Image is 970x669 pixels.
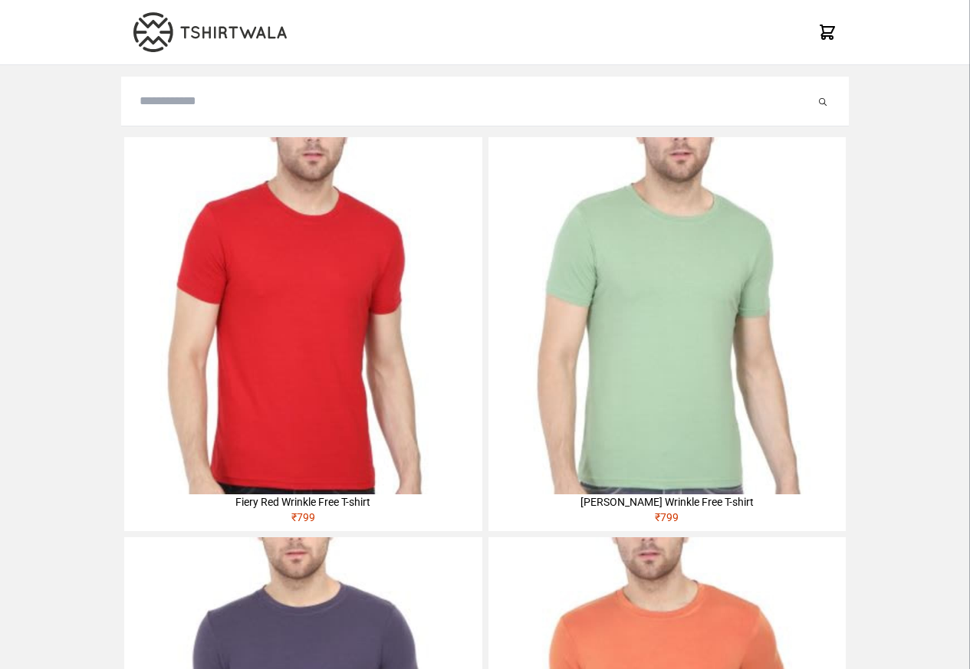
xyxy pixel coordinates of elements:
[124,494,482,510] div: Fiery Red Wrinkle Free T-shirt
[133,12,287,52] img: TW-LOGO-400-104.png
[488,137,846,494] img: 4M6A2211-320x320.jpg
[124,137,482,531] a: Fiery Red Wrinkle Free T-shirt₹799
[124,137,482,494] img: 4M6A2225-320x320.jpg
[815,92,830,110] button: Submit your search query.
[124,510,482,531] div: ₹ 799
[488,137,846,531] a: [PERSON_NAME] Wrinkle Free T-shirt₹799
[488,510,846,531] div: ₹ 799
[488,494,846,510] div: [PERSON_NAME] Wrinkle Free T-shirt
